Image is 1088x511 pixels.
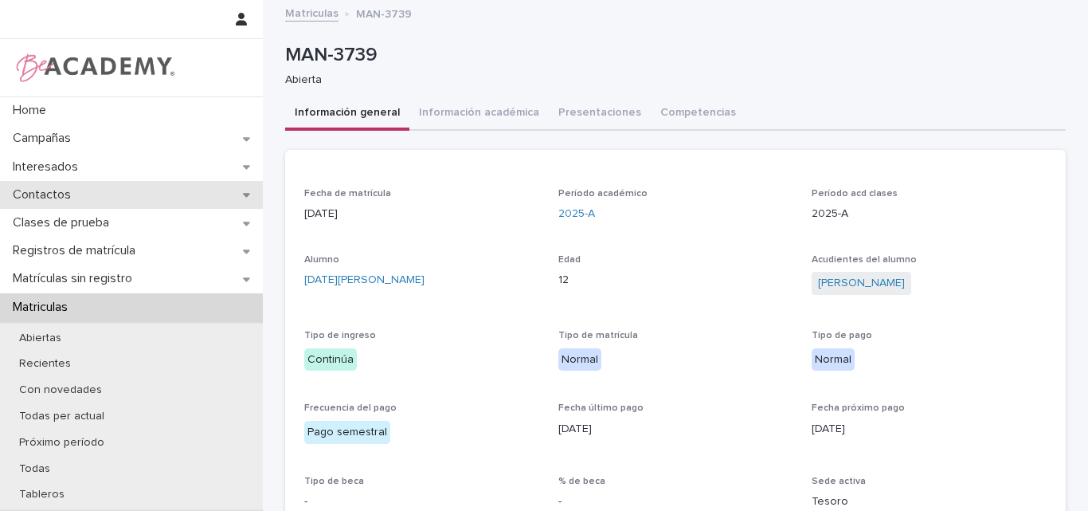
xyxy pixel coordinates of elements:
p: MAN-3739 [356,4,412,22]
span: Tipo de matrícula [558,331,638,340]
p: Con novedades [6,383,115,397]
span: Fecha último pago [558,403,644,413]
p: MAN-3739 [285,44,1059,67]
a: [PERSON_NAME] [818,275,905,292]
button: Competencias [651,97,746,131]
a: Matriculas [285,3,339,22]
p: Tesoro [812,493,1047,510]
div: Normal [812,348,855,371]
p: [DATE] [812,421,1047,438]
button: Información general [285,97,409,131]
span: Período acd clases [812,189,898,199]
span: Alumno [304,255,339,265]
button: Presentaciones [549,97,651,131]
p: Matrículas sin registro [6,271,145,286]
span: Acudientes del alumno [812,255,917,265]
span: Sede activa [812,477,866,486]
p: Interesados [6,159,91,175]
span: Fecha próximo pago [812,403,905,413]
p: Registros de matrícula [6,243,148,258]
p: Abierta [285,73,1053,87]
span: Período académico [558,189,648,199]
span: % de beca [558,477,605,486]
p: 2025-A [812,206,1047,222]
p: Tableros [6,488,77,501]
span: Tipo de beca [304,477,364,486]
div: Normal [558,348,601,371]
p: Contactos [6,187,84,202]
a: 2025-A [558,206,595,222]
button: Información académica [409,97,549,131]
p: Campañas [6,131,84,146]
span: Fecha de matrícula [304,189,391,199]
span: Frecuencia del pago [304,403,397,413]
p: Matriculas [6,300,80,315]
p: Todas per actual [6,410,117,423]
p: Próximo período [6,436,117,450]
a: [DATE][PERSON_NAME] [304,272,425,289]
p: 12 [558,272,793,289]
p: Abiertas [6,332,74,345]
p: Clases de prueba [6,215,122,230]
p: [DATE] [304,206,539,222]
div: Continúa [304,348,357,371]
p: - [304,493,539,510]
p: - [558,493,793,510]
span: Edad [558,255,581,265]
img: WPrjXfSUmiLcdUfaYY4Q [13,52,176,84]
p: Recientes [6,357,84,371]
span: Tipo de ingreso [304,331,376,340]
span: Tipo de pago [812,331,872,340]
div: Pago semestral [304,421,390,444]
p: [DATE] [558,421,793,438]
p: Home [6,103,59,118]
p: Todas [6,462,63,476]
